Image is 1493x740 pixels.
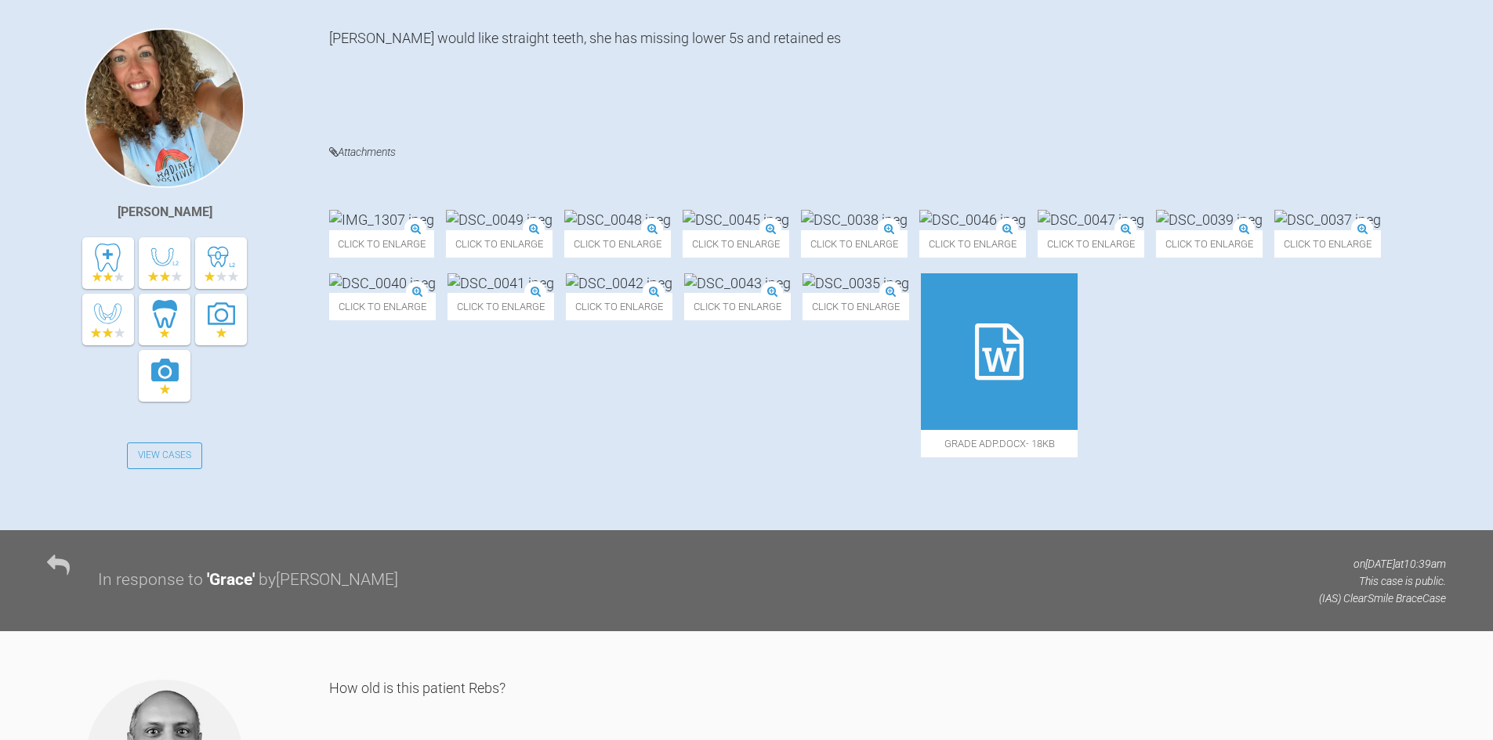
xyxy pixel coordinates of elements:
img: DSC_0045.jpeg [683,210,789,229]
img: Rebecca Lynne Williams [85,28,245,188]
img: DSC_0038.jpeg [801,210,908,229]
div: [PERSON_NAME] would like straight teeth, she has missing lower 5s and retained es [329,28,1446,120]
span: Click to enlarge [684,293,791,320]
img: DSC_0035.jpeg [803,273,909,293]
img: DSC_0047.jpeg [1038,210,1144,229]
div: In response to [98,567,203,594]
span: grade adp.docx - 18KB [921,430,1078,457]
span: Click to enlarge [448,293,554,320]
span: Click to enlarge [801,230,908,258]
img: DSC_0043.jpeg [684,273,791,293]
span: Click to enlarge [1156,230,1263,258]
h4: Attachments [329,143,1446,162]
img: DSC_0049.jpeg [446,210,553,229]
div: ' Grace ' [207,567,255,594]
span: Click to enlarge [683,230,789,258]
p: on [DATE] at 10:39am [1319,555,1446,572]
img: DSC_0040.jpeg [329,273,436,293]
span: Click to enlarge [446,230,553,258]
span: Click to enlarge [329,293,436,320]
span: Click to enlarge [919,230,1026,258]
img: DSC_0041.jpeg [448,273,554,293]
img: DSC_0046.jpeg [919,210,1026,229]
img: DSC_0037.jpeg [1274,210,1381,229]
span: Click to enlarge [566,293,672,320]
div: by [PERSON_NAME] [259,567,398,594]
img: IMG_1307.jpeg [329,210,434,229]
img: DSC_0039.jpeg [1156,210,1263,229]
span: Click to enlarge [1038,230,1144,258]
span: Click to enlarge [1274,230,1381,258]
img: DSC_0042.jpeg [566,273,672,293]
img: DSC_0048.jpeg [564,210,671,229]
span: Click to enlarge [329,230,434,258]
span: Click to enlarge [564,230,671,258]
div: [PERSON_NAME] [118,202,212,222]
p: This case is public. [1319,572,1446,590]
a: View Cases [127,442,202,469]
p: (IAS) ClearSmile Brace Case [1319,590,1446,607]
span: Click to enlarge [803,293,909,320]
